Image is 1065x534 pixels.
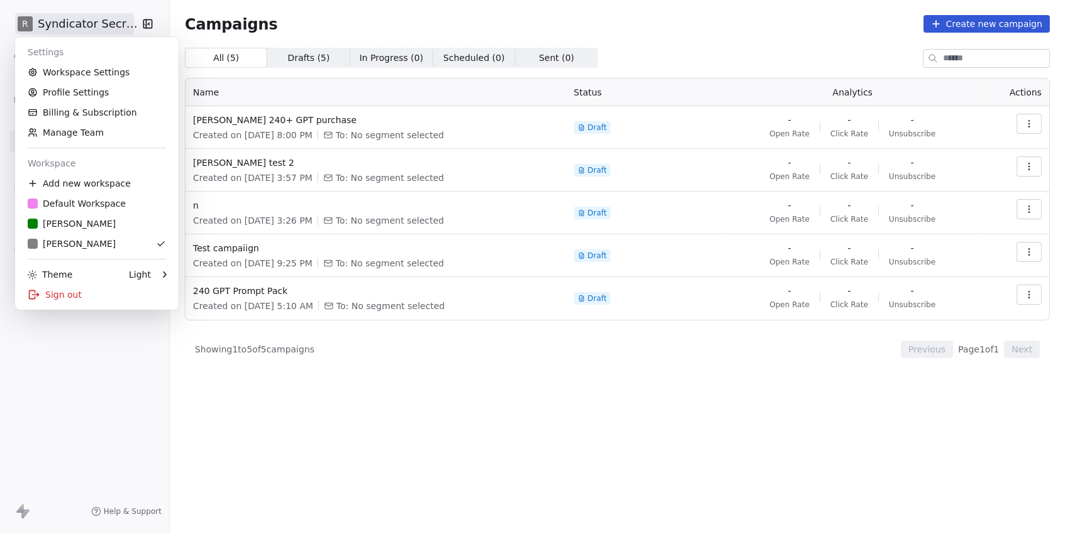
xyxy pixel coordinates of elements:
a: Billing & Subscription [20,102,174,123]
div: Theme [28,268,72,281]
a: Workspace Settings [20,62,174,82]
div: Light [129,268,151,281]
div: Default Workspace [28,197,126,210]
div: Sign out [20,285,174,305]
a: Manage Team [20,123,174,143]
div: [PERSON_NAME] [28,217,116,230]
div: Settings [20,42,174,62]
div: Add new workspace [20,173,174,193]
div: [PERSON_NAME] [28,237,116,250]
a: Profile Settings [20,82,174,102]
div: Workspace [20,153,174,173]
